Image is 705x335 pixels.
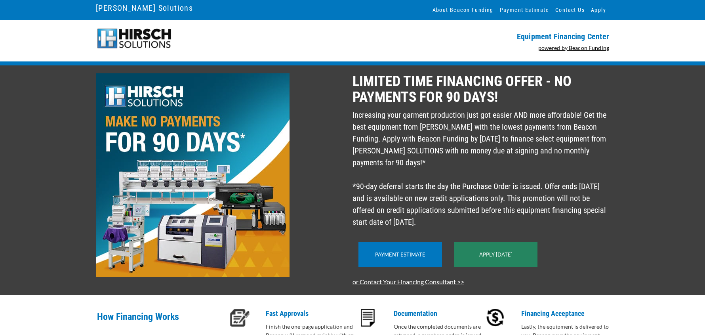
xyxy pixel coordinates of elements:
[521,309,613,318] p: Financing Acceptance
[230,309,250,327] img: approval-icon.PNG
[96,1,193,15] a: [PERSON_NAME] Solutions
[352,278,464,285] a: or Contact Your Financing Consultant >>
[538,44,610,51] a: powered by Beacon Funding
[352,109,609,228] p: Increasing your garment production just got easier AND more affordable! Get the best equipment fr...
[486,309,504,327] img: accept-icon.PNG
[96,28,172,50] img: Hirsch-logo-55px.png
[394,309,485,318] p: Documentation
[96,73,290,277] img: 2508-Hirsch-90-Days-No-Payments-EFC-Imagery.jpg
[357,32,609,41] p: Equipment Financing Center
[97,309,225,335] p: How Financing Works
[352,73,609,105] p: LIMITED TIME FINANCING OFFER - NO PAYMENTS FOR 90 DAYS!
[266,309,357,318] p: Fast Approvals
[479,251,513,258] a: Apply [DATE]
[361,309,375,327] img: docs-icon.PNG
[375,251,425,258] a: Payment Estimate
